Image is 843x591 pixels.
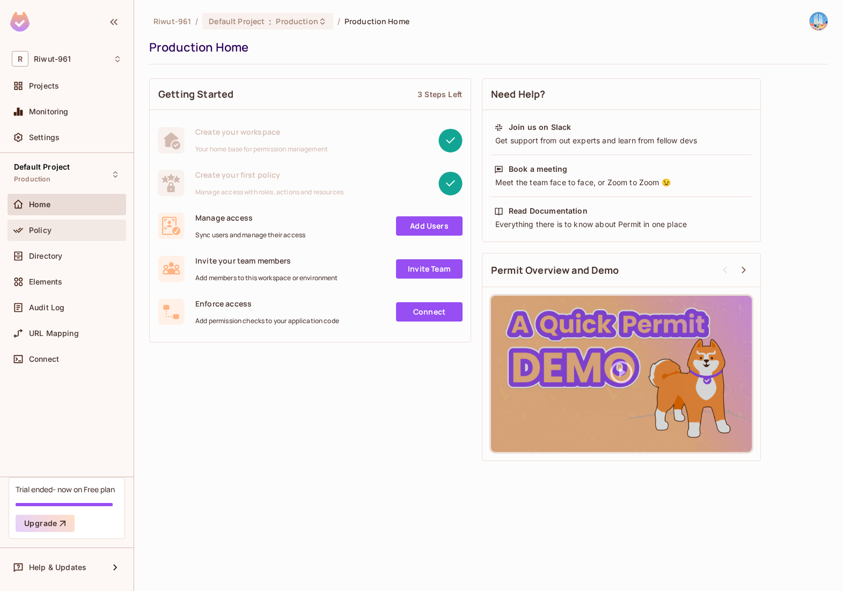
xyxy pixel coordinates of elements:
[209,16,265,26] span: Default Project
[268,17,272,26] span: :
[810,12,827,30] img: Riwut
[491,87,546,101] span: Need Help?
[153,16,191,26] span: the active workspace
[417,89,462,99] div: 3 Steps Left
[396,259,463,279] a: Invite Team
[29,303,64,312] span: Audit Log
[509,206,588,216] div: Read Documentation
[509,122,571,133] div: Join us on Slack
[195,16,198,26] li: /
[509,164,567,174] div: Book a meeting
[29,355,59,363] span: Connect
[158,87,233,101] span: Getting Started
[195,145,328,154] span: Your home base for permission management
[195,274,338,282] span: Add members to this workspace or environment
[16,484,115,494] div: Trial ended- now on Free plan
[195,298,339,309] span: Enforce access
[34,55,71,63] span: Workspace: Riwut-961
[16,515,75,532] button: Upgrade
[29,278,62,286] span: Elements
[494,219,749,230] div: Everything there is to know about Permit in one place
[12,51,28,67] span: R
[195,213,305,223] span: Manage access
[29,82,59,90] span: Projects
[29,133,60,142] span: Settings
[29,563,86,572] span: Help & Updates
[29,226,52,235] span: Policy
[29,107,69,116] span: Monitoring
[195,317,339,325] span: Add permission checks to your application code
[276,16,318,26] span: Production
[494,177,749,188] div: Meet the team face to face, or Zoom to Zoom 😉
[494,135,749,146] div: Get support from out experts and learn from fellow devs
[195,256,338,266] span: Invite your team members
[149,39,823,55] div: Production Home
[14,163,70,171] span: Default Project
[396,216,463,236] a: Add Users
[14,175,51,184] span: Production
[195,127,328,137] span: Create your workspace
[491,264,619,277] span: Permit Overview and Demo
[396,302,463,322] a: Connect
[344,16,409,26] span: Production Home
[29,329,79,338] span: URL Mapping
[29,200,51,209] span: Home
[195,170,343,180] span: Create your first policy
[10,12,30,32] img: SReyMgAAAABJRU5ErkJggg==
[195,231,305,239] span: Sync users and manage their access
[29,252,62,260] span: Directory
[195,188,343,196] span: Manage access with roles, actions and resources
[338,16,340,26] li: /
